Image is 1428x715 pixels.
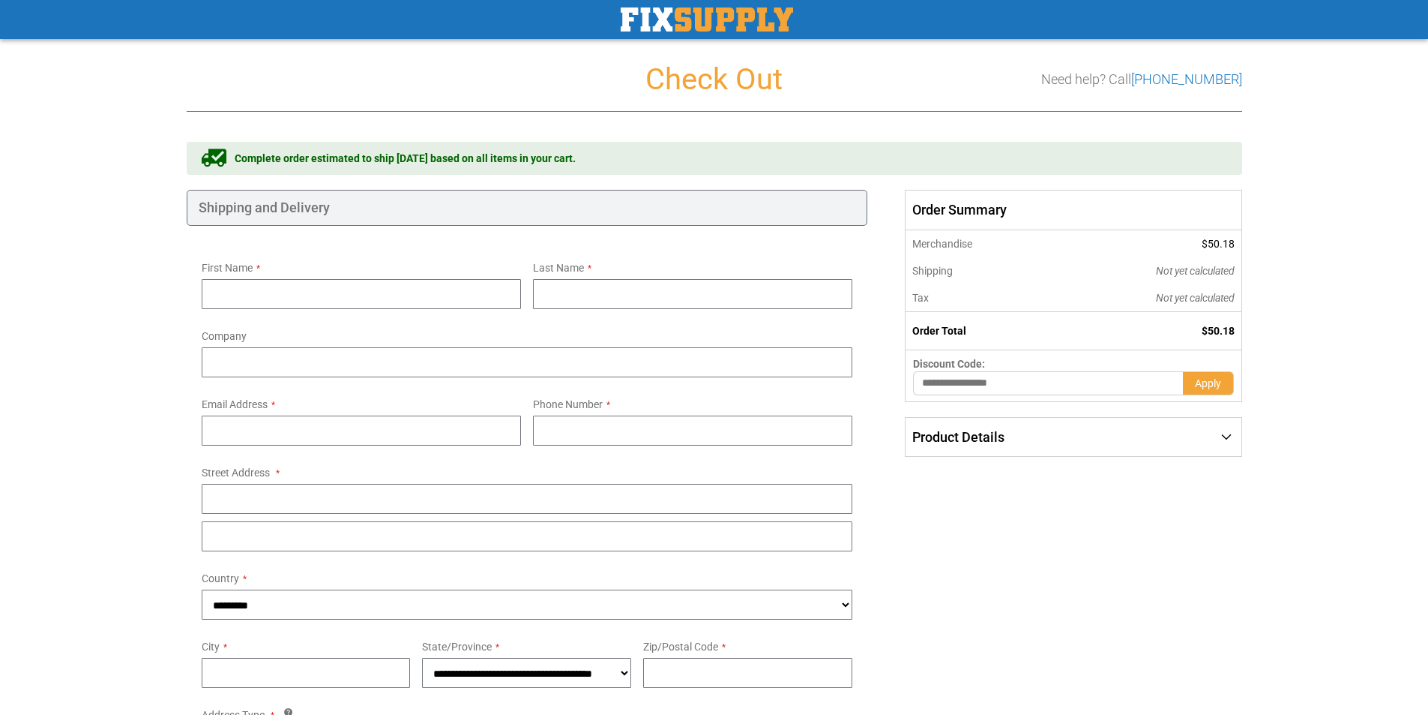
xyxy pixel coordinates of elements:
[202,262,253,274] span: First Name
[187,63,1242,96] h1: Check Out
[906,230,1055,257] th: Merchandise
[906,284,1055,312] th: Tax
[202,467,270,479] span: Street Address
[533,398,603,410] span: Phone Number
[1131,71,1242,87] a: [PHONE_NUMBER]
[187,190,868,226] div: Shipping and Delivery
[235,151,576,166] span: Complete order estimated to ship [DATE] based on all items in your cart.
[912,429,1004,445] span: Product Details
[1183,371,1234,395] button: Apply
[533,262,584,274] span: Last Name
[1195,377,1221,389] span: Apply
[643,641,718,653] span: Zip/Postal Code
[913,358,985,370] span: Discount Code:
[202,572,239,584] span: Country
[912,265,953,277] span: Shipping
[202,330,247,342] span: Company
[202,398,268,410] span: Email Address
[1156,292,1235,304] span: Not yet calculated
[912,325,966,337] strong: Order Total
[1041,72,1242,87] h3: Need help? Call
[621,8,793,32] img: Fix Industrial Supply
[202,641,220,653] span: City
[1156,265,1235,277] span: Not yet calculated
[1202,238,1235,250] span: $50.18
[905,190,1241,230] span: Order Summary
[1202,325,1235,337] span: $50.18
[422,641,492,653] span: State/Province
[621,8,793,32] a: store logo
